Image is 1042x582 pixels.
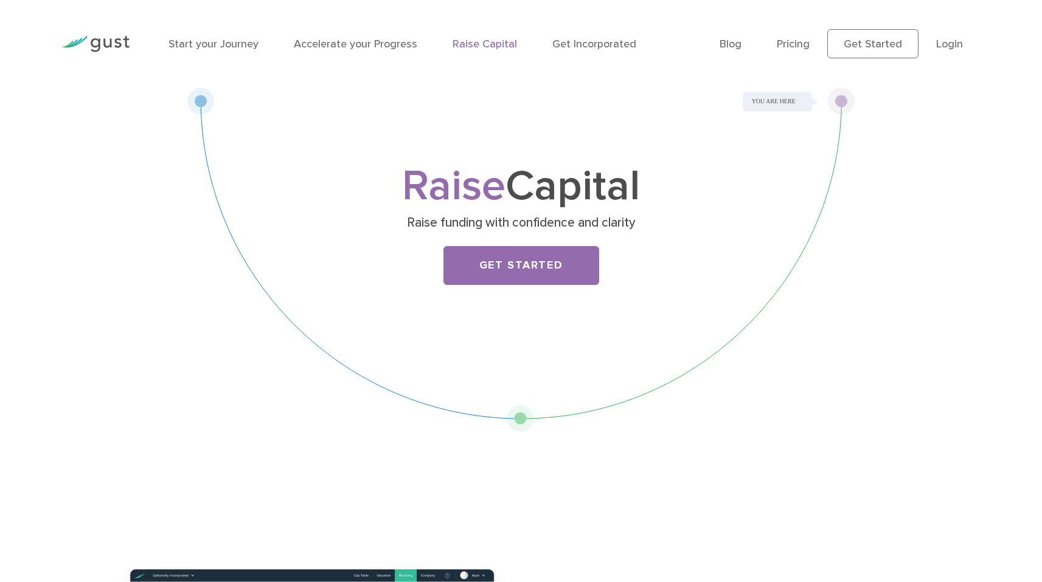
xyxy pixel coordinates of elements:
p: Raise funding with confidence and clarity [285,214,757,231]
span: Raise [402,160,505,211]
img: Gust Logo [61,36,130,52]
h1: Capital [281,167,762,206]
a: Get Incorporated [552,38,636,50]
a: Pricing [777,38,810,50]
a: Login [936,38,963,50]
a: Blog [720,38,742,50]
a: Get Started [443,246,599,285]
a: Accelerate your Progress [294,38,417,50]
a: Get Started [827,29,919,58]
a: Raise Capital [453,38,517,50]
a: Start your Journey [168,38,259,50]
